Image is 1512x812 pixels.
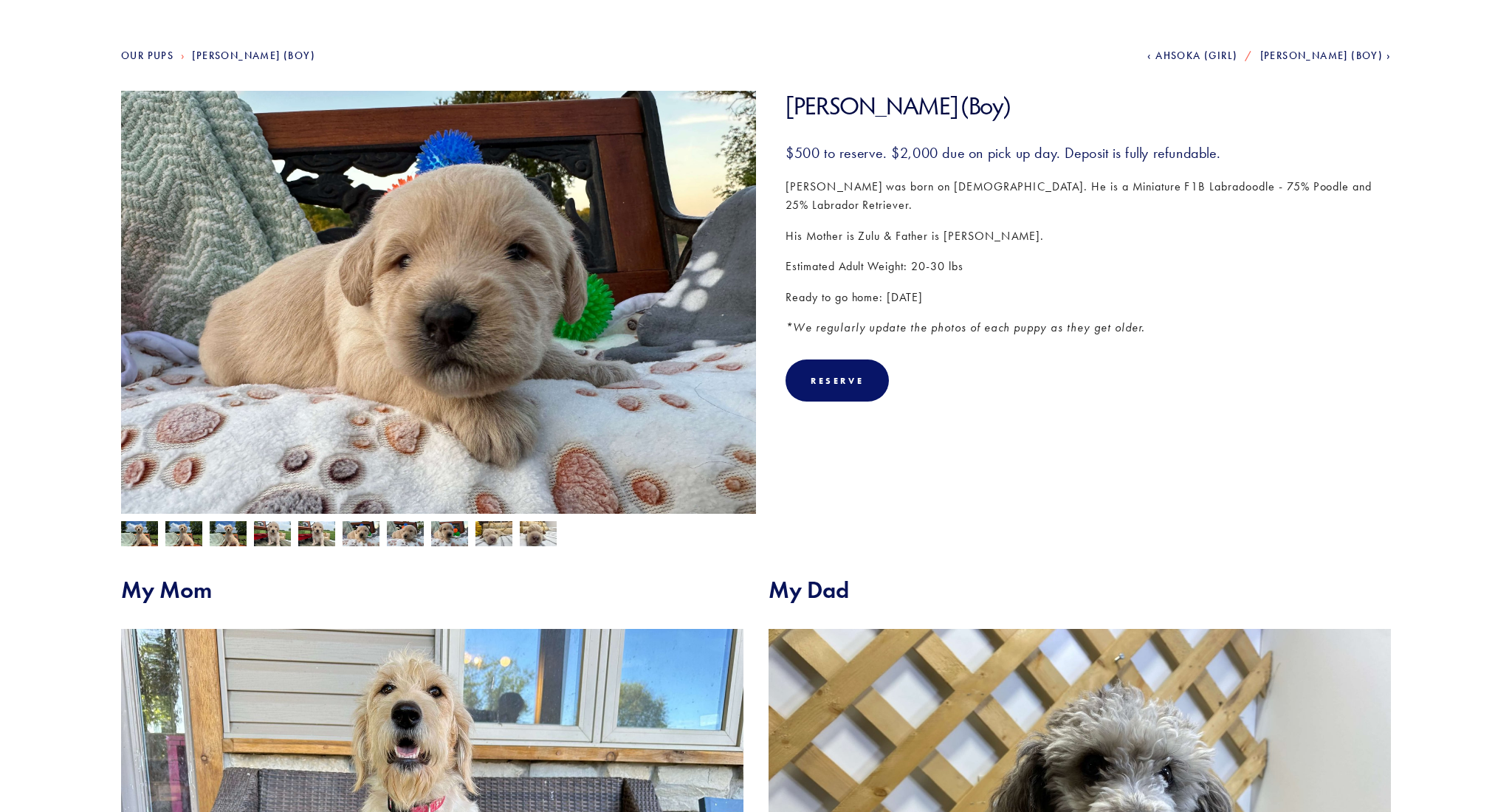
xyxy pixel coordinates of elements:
[121,64,756,540] img: Luke Skywalker 5.jpg
[254,521,291,549] img: Luke Skywalker 6.jpg
[431,520,468,548] img: Luke Skywalker 4.jpg
[786,359,889,402] div: Reserve
[1155,49,1237,62] span: Ahsoka (Girl)
[786,177,1391,215] p: [PERSON_NAME] was born on [DEMOGRAPHIC_DATA]. He is a Miniature F1B Labradoodle - 75% Poodle and ...
[786,257,1391,276] p: Estimated Adult Weight: 20-30 lbs
[786,227,1391,246] p: His Mother is Zulu & Father is [PERSON_NAME].
[769,576,1391,604] h2: My Dad
[1147,49,1237,62] a: Ahsoka (Girl)
[786,91,1391,121] h1: [PERSON_NAME] (Boy)
[121,576,743,604] h2: My Mom
[298,521,335,549] img: Luke Skywalker 7.jpg
[786,288,1391,307] p: Ready to go home: [DATE]
[192,49,315,62] a: [PERSON_NAME] (Boy)
[121,49,173,62] a: Our Pups
[210,521,247,549] img: Luke Skywalker 10.jpg
[165,521,202,549] img: Luke Skywalker 9.jpg
[520,520,557,548] img: Luke Skywalker 2.jpg
[811,375,864,386] div: Reserve
[786,320,1145,334] em: *We regularly update the photos of each puppy as they get older.
[343,520,379,548] img: Luke Skywalker 5.jpg
[786,143,1391,162] h3: $500 to reserve. $2,000 due on pick up day. Deposit is fully refundable.
[387,520,424,548] img: Luke Skywalker 3.jpg
[121,521,158,549] img: Luke Skywalker 8.jpg
[1260,49,1391,62] a: [PERSON_NAME] (Boy)
[475,520,512,548] img: Luke Skywalker 1.jpg
[1260,49,1384,62] span: [PERSON_NAME] (Boy)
